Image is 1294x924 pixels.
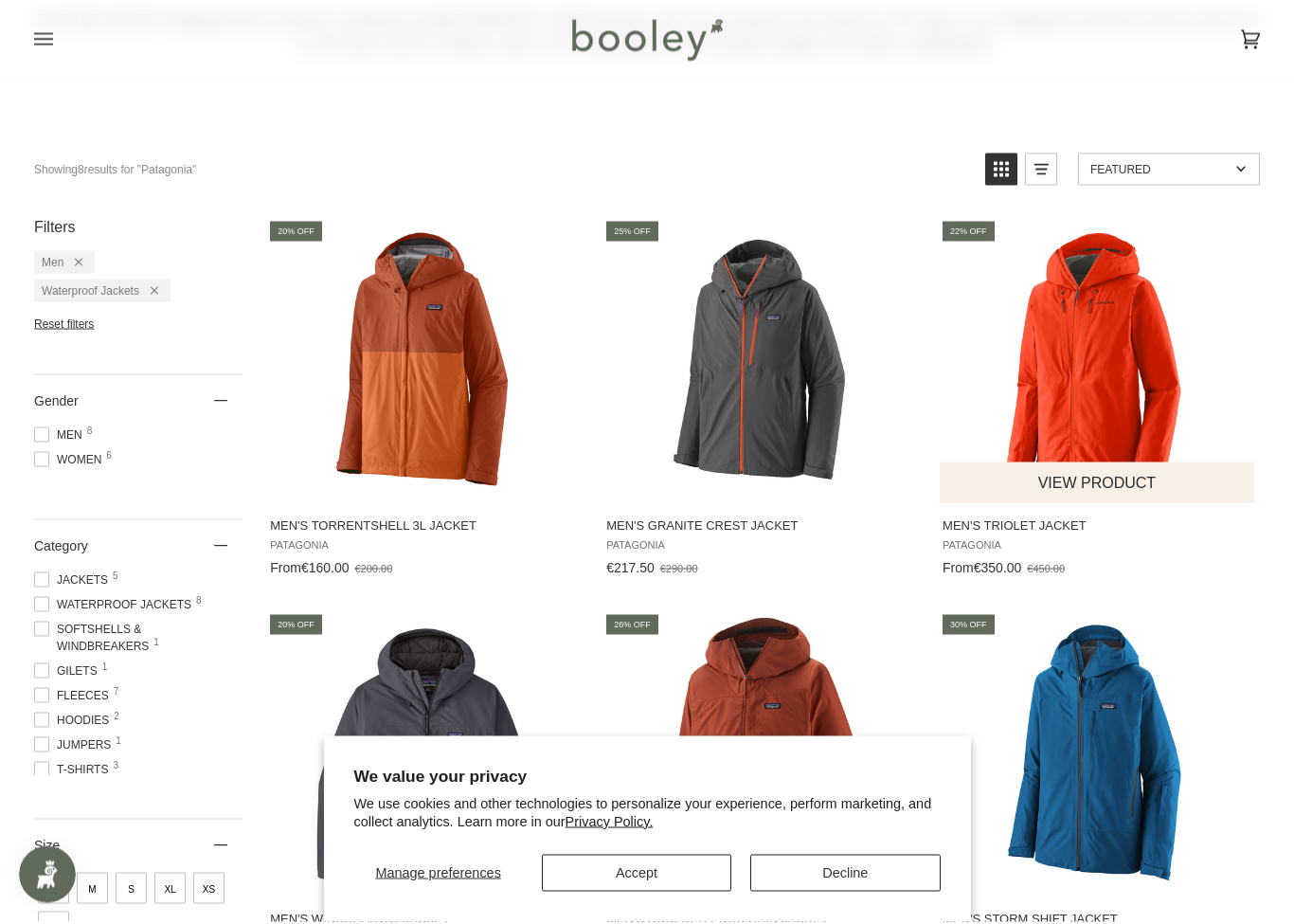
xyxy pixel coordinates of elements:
[620,221,904,505] img: Patagonia Men's Granite Crest Jacket Forge Grey - Booley Galway
[270,519,581,536] span: Men's Torrentshell 3L Jacket
[660,565,698,576] span: €290.00
[34,598,197,615] span: Waterproof Jackets
[42,286,139,299] span: Waterproof Jackets
[34,840,60,855] span: Size
[34,395,79,410] span: Gender
[34,689,115,706] span: Fleeces
[34,221,76,238] span: Filters
[354,769,941,788] h2: We value your privacy
[940,464,1254,505] button: View product
[270,562,301,577] span: From
[77,875,108,906] span: Size: M
[606,562,655,577] span: €217.50
[193,875,225,906] span: Size: XS
[283,614,567,898] img: Patagonia Men's Windshadow Jacket Forge Grey - Booley Galway
[270,617,322,637] div: 20% off
[34,540,88,555] span: Category
[956,614,1240,898] img: Patagonia Men's Storm Shift Jacket Endless Blue - Booley Galway
[78,165,84,178] b: 8
[114,689,119,698] span: 7
[113,763,118,772] span: 3
[139,286,158,299] div: Remove filter: Waterproof Jackets
[270,224,322,244] div: 20% off
[354,857,523,894] button: Manage preferences
[750,857,940,894] button: Decline
[267,221,584,585] a: Men's Torrentshell 3L Jacket
[114,714,119,723] span: 2
[270,541,581,553] span: Patagonia
[354,797,941,833] p: We use cookies and other technologies to personalize your experience, perform marketing, and coll...
[19,848,76,905] iframe: Button to open loyalty program pop-up
[940,221,1256,585] a: Men's Triolet Jacket
[34,453,107,470] span: Women
[956,221,1240,505] img: Patagonia Men's Triolet Jacket Pollinator Orange - Booley Galway
[34,664,103,681] span: Gilets
[974,562,1022,577] span: €350.00
[283,221,567,505] img: Patagonia Men's Torrentshell 3L Jacket Redtail Rust - Booley Galway
[542,857,731,894] button: Accept
[606,617,658,637] div: 26% off
[1027,565,1065,576] span: €450.00
[1090,165,1230,178] span: Featured
[106,453,112,462] span: 6
[34,319,94,333] span: Reset filters
[34,428,88,445] span: Men
[606,519,917,536] span: Men's Granite Crest Jacket
[34,319,243,333] li: Reset filters
[606,224,658,244] div: 25% off
[116,738,121,748] span: 1
[102,664,108,674] span: 1
[34,763,114,780] span: T-Shirts
[620,614,904,898] img: Patagonia Men's Boulder Fork Rain Jacket Burnished Red - Booley Galway
[113,573,118,583] span: 5
[34,738,117,755] span: Jumpers
[34,623,243,657] span: Softshells & Windbreakers
[566,816,654,831] a: Privacy Policy.
[943,541,1253,553] span: Patagonia
[87,428,93,438] span: 8
[116,875,147,906] span: Size: S
[1078,155,1260,188] a: Sort options
[42,258,63,271] span: Men
[63,258,82,271] div: Remove filter: Men
[301,562,350,577] span: €160.00
[153,640,159,649] span: 1
[985,155,1017,188] a: View grid mode
[943,224,995,244] div: 22% off
[943,562,974,577] span: From
[943,617,995,637] div: 30% off
[375,867,500,882] span: Manage preferences
[355,565,393,576] span: €200.00
[564,14,729,69] img: Booley
[34,714,115,731] span: Hoodies
[34,573,114,590] span: Jackets
[196,598,202,607] span: 8
[603,221,920,585] a: Men's Granite Crest Jacket
[1025,155,1057,188] a: View list mode
[943,519,1253,536] span: Men's Triolet Jacket
[606,541,917,553] span: Patagonia
[154,875,186,906] span: Size: XL
[34,155,196,188] div: Showing results for "Patagonia"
